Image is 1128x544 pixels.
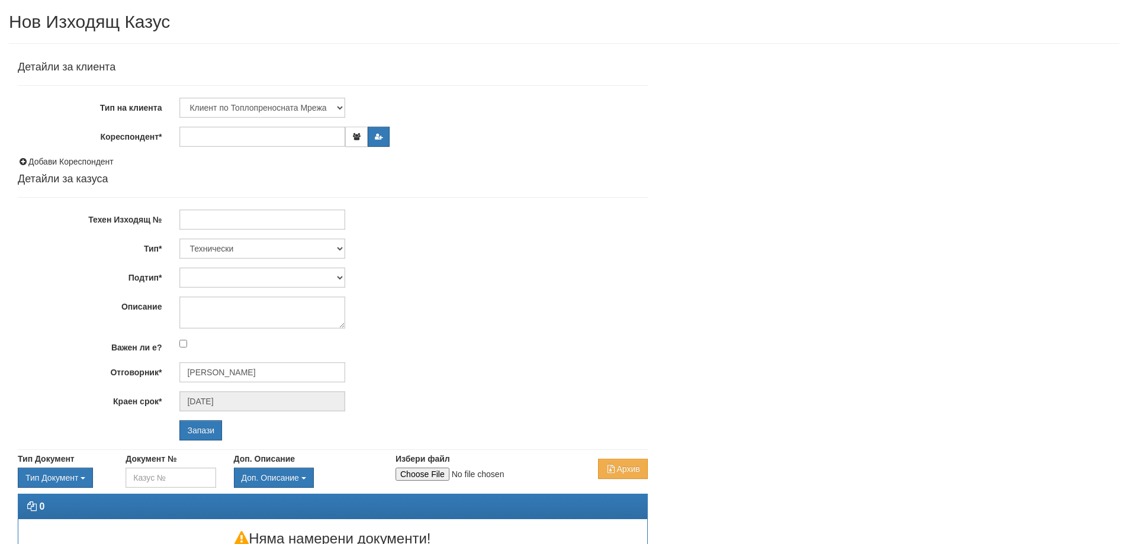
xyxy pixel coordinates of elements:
button: Тип Документ [18,468,93,488]
label: Краен срок* [9,391,171,407]
label: Важен ли е? [9,337,171,353]
label: Кореспондент* [9,127,171,143]
span: Доп. Описание [242,473,299,482]
label: Документ № [126,453,176,465]
span: Тип Документ [25,473,78,482]
label: Избери файл [396,453,450,465]
h2: Нов Изходящ Казус [9,12,1119,31]
label: Описание [9,297,171,313]
div: Двоен клик, за изчистване на избраната стойност. [18,468,108,488]
label: Отговорник* [9,362,171,378]
button: Доп. Описание [234,468,314,488]
label: Подтип* [9,268,171,284]
button: Архив [598,459,647,479]
div: Двоен клик, за изчистване на избраната стойност. [234,468,378,488]
h4: Детайли за казуса [18,173,648,185]
input: Търсене по Име / Имейл [179,391,345,411]
div: Добави Кореспондент [18,156,648,168]
label: Тип Документ [18,453,75,465]
strong: 0 [39,501,44,511]
h4: Детайли за клиента [18,62,648,73]
label: Тип на клиента [9,98,171,114]
input: Казус № [126,468,216,488]
input: Търсене по Име / Имейл [179,362,345,382]
label: Доп. Описание [234,453,295,465]
label: Техен Изходящ № [9,210,171,226]
input: Запази [179,420,222,440]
